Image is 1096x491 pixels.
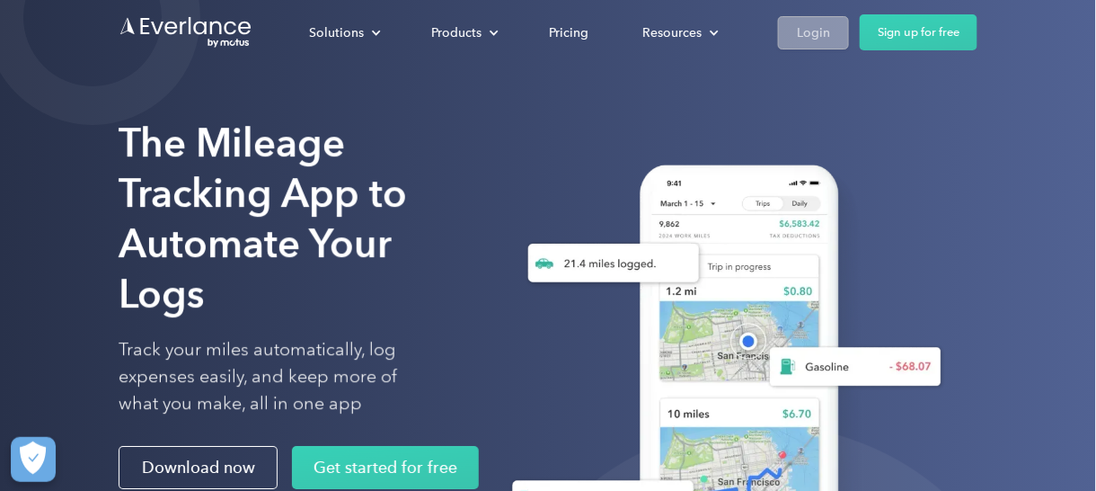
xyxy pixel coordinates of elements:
[797,22,830,44] div: Login
[119,337,433,418] p: Track your miles automatically, log expenses easily, and keep more of what you make, all in one app
[11,437,56,482] button: Cookies Settings
[119,15,253,49] a: Go to homepage
[860,14,977,50] a: Sign up for free
[642,22,702,44] div: Resources
[119,120,407,318] strong: The Mileage Tracking App to Automate Your Logs
[624,17,733,49] div: Resources
[291,17,395,49] div: Solutions
[413,17,513,49] div: Products
[292,447,479,490] a: Get started for free
[531,17,606,49] a: Pricing
[119,447,278,490] a: Download now
[778,16,849,49] a: Login
[431,22,482,44] div: Products
[549,22,588,44] div: Pricing
[309,22,364,44] div: Solutions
